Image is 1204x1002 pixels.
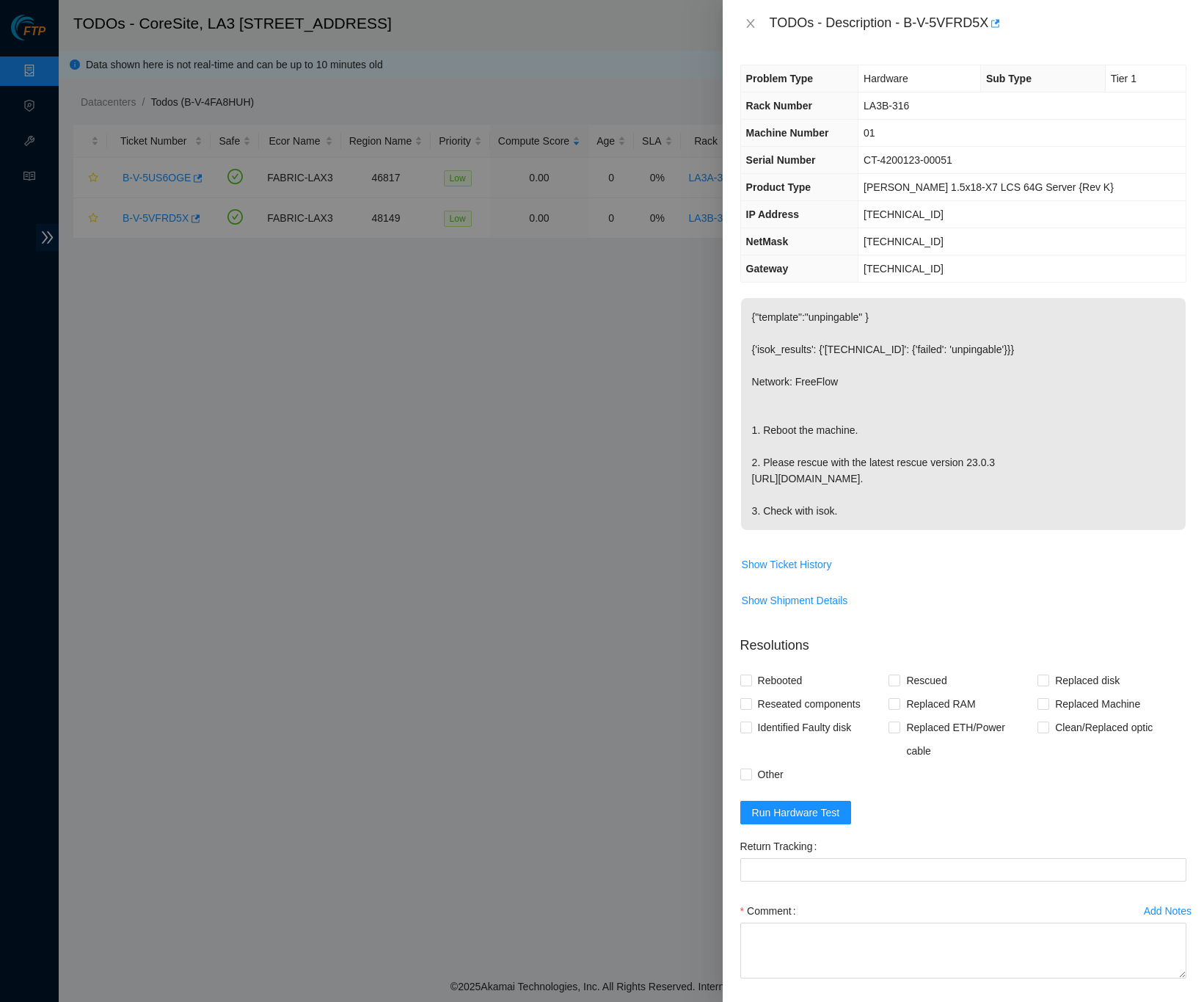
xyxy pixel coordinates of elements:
[864,181,1114,193] span: [PERSON_NAME] 1.5x18-X7 LCS 64G Server {Rev K}
[1049,669,1125,692] span: Replaced disk
[746,100,812,112] span: Rack Number
[864,208,944,220] span: [TECHNICAL_ID]
[1143,899,1192,923] button: Add Notes
[864,263,944,275] span: [TECHNICAL_ID]
[864,154,952,166] span: CT-4200123-00051
[864,100,909,112] span: LA3B-316
[740,923,1186,979] textarea: Comment
[740,801,852,824] button: Run Hardware Test
[746,263,789,275] span: Gateway
[746,181,811,193] span: Product Type
[742,592,848,609] span: Show Shipment Details
[752,669,809,692] span: Rebooted
[746,154,816,166] span: Serial Number
[741,553,833,576] button: Show Ticket History
[986,73,1032,84] span: Sub Type
[900,669,952,692] span: Rescued
[864,236,944,247] span: [TECHNICAL_ID]
[746,73,814,84] span: Problem Type
[752,805,840,821] span: Run Hardware Test
[1049,692,1146,716] span: Replaced Machine
[770,12,1186,35] div: TODOs - Description - B-V-5VFRD5X
[740,624,1186,656] p: Resolutions
[1144,906,1192,916] div: Add Notes
[740,899,802,923] label: Comment
[745,18,756,29] span: close
[746,208,799,220] span: IP Address
[900,692,981,716] span: Replaced RAM
[752,692,866,716] span: Reseated components
[900,716,1037,763] span: Replaced ETH/Power cable
[752,716,858,739] span: Identified Faulty disk
[742,556,832,573] span: Show Ticket History
[741,298,1186,530] p: {"template":"unpingable" } {'isok_results': {'[TECHNICAL_ID]': {'failed': 'unpingable'}}} Network...
[746,236,789,247] span: NetMask
[741,589,849,612] button: Show Shipment Details
[1111,73,1136,84] span: Tier 1
[740,835,823,858] label: Return Tracking
[740,17,761,31] button: Close
[864,73,908,84] span: Hardware
[752,763,789,786] span: Other
[864,127,875,139] span: 01
[1049,716,1159,739] span: Clean/Replaced optic
[746,127,829,139] span: Machine Number
[740,858,1186,882] input: Return Tracking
